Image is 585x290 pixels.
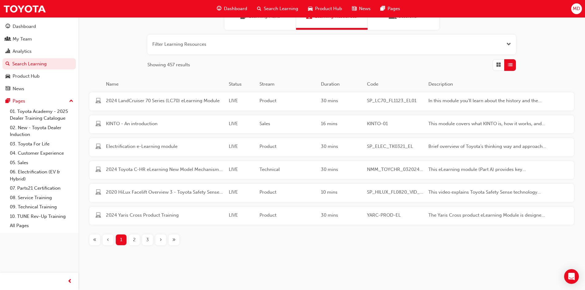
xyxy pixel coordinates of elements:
span: YARC-PROD-EL [367,212,423,219]
span: learningResourceType_ELEARNING-icon [96,167,101,174]
a: 2024 Toyota C-HR eLearning New Model Mechanisms – Body Electrical – Part A (Module 3)LIVETechnica... [89,161,574,179]
span: learningResourceType_ELEARNING-icon [96,213,101,219]
span: up-icon [69,97,73,105]
button: Page 2 [128,234,141,245]
div: Stream [257,81,318,88]
a: Analytics [2,46,76,57]
span: « [93,236,96,243]
span: Grid [496,61,501,68]
div: Description [426,81,549,88]
button: Pages [2,95,76,107]
span: learningResourceType_ELEARNING-icon [96,144,101,151]
a: 09. Technical Training [7,202,76,212]
a: guage-iconDashboard [212,2,252,15]
div: Analytics [13,48,32,55]
a: 01. Toyota Academy - 2025 Dealer Training Catalogue [7,107,76,123]
span: Showing 457 results [147,61,190,68]
div: News [13,85,24,92]
span: 1 [120,236,122,243]
span: chart-icon [6,49,10,54]
a: Search Learning [2,58,76,70]
button: First page [88,234,101,245]
a: 05. Sales [7,158,76,168]
span: learningResourceType_ELEARNING-icon [96,121,101,128]
a: Trak [3,2,46,16]
span: News [359,5,371,12]
div: 30 mins [318,166,365,174]
button: Previous page [101,234,115,245]
div: LIVE [226,143,257,151]
span: learningResourceType_ELEARNING-icon [96,190,101,196]
span: Product Hub [315,5,342,12]
span: List [508,61,513,68]
button: Open the filter [506,41,511,48]
span: Pages [388,5,400,12]
span: This eLearning module (Part A) provides key information and specifications on the body electrical... [428,166,546,173]
span: search-icon [257,5,261,13]
span: car-icon [308,5,313,13]
span: This module covers what KINTO is, how it works, and the benefits to customers and dealerships. [428,120,546,127]
a: pages-iconPages [376,2,405,15]
span: Sessions [390,13,396,20]
span: MD [573,5,580,12]
div: Pages [13,98,25,105]
div: Open Intercom Messenger [564,269,579,284]
div: LIVE [226,166,257,174]
a: 2024 LandCruiser 70 Series (LC70) eLearning ModuleLIVEProduct30 minsSP_LC70_FL1123_EL01In this mo... [89,92,574,110]
div: LIVE [226,189,257,197]
span: KINTO-01 [367,120,423,127]
button: Next page [154,234,167,245]
span: learningResourceType_ELEARNING-icon [96,98,101,105]
span: In this module you'll learn about the history and the key selling features of the LandCruiser 70 ... [428,97,546,104]
a: 10. TUNE Rev-Up Training [7,212,76,221]
div: My Team [13,36,32,43]
a: search-iconSearch Learning [252,2,303,15]
span: news-icon [6,86,10,92]
a: KINTO - An introductionLIVESales16 minsKINTO-01This module covers what KINTO is, how it works, an... [89,115,574,133]
div: Name [103,81,226,88]
div: LIVE [226,120,257,129]
span: pages-icon [6,99,10,104]
a: 06. Electrification (EV & Hybrid) [7,167,76,184]
span: Dashboard [224,5,247,12]
span: This video explains Toyota Safety Sense technology applied to HiLux. [428,189,546,196]
span: Product [259,143,316,150]
a: 2020 HiLux Facelift Overview 3 - Toyota Safety Sense and HiLuxLIVEProduct10 minsSP_HILUX_FL0820_V... [89,184,574,202]
span: Product [259,189,316,196]
span: SP_ELEC_TK0321_EL [367,143,423,150]
span: prev-icon [68,278,72,285]
span: car-icon [6,74,10,79]
a: 02. New - Toyota Dealer Induction [7,123,76,139]
span: 2024 Yaris Cross Product Training [106,212,224,219]
a: 07. Parts21 Certification [7,184,76,193]
span: Electrification e-Learning module [106,143,224,150]
div: 16 mins [318,120,365,129]
button: MD [571,3,582,14]
a: Dashboard [2,21,76,32]
div: 30 mins [318,212,365,220]
span: » [172,236,176,243]
span: ‹ [107,236,109,243]
a: Electrification e-Learning moduleLIVEProduct30 minsSP_ELEC_TK0321_ELBrief overview of Toyota’s th... [89,138,574,156]
a: 04. Customer Experience [7,149,76,158]
span: Learning Plans [240,13,246,20]
span: The Yaris Cross product eLearning Module is designed to support customer facing sales staff with ... [428,212,546,219]
a: 2024 Yaris Cross Product TrainingLIVEProduct30 minsYARC-PROD-ELThe Yaris Cross product eLearning ... [89,207,574,225]
span: KINTO - An introduction [106,120,224,127]
a: Product Hub [2,71,76,82]
span: Technical [259,166,316,173]
div: Status [226,81,257,88]
span: SP_LC70_FL1123_EL01 [367,97,423,104]
span: › [160,236,162,243]
span: 3 [146,236,149,243]
a: car-iconProduct Hub [303,2,347,15]
a: news-iconNews [347,2,376,15]
div: Code [365,81,426,88]
div: 10 mins [318,189,365,197]
div: LIVE [226,212,257,220]
div: 30 mins [318,143,365,151]
div: Duration [318,81,365,88]
button: Last page [167,234,181,245]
